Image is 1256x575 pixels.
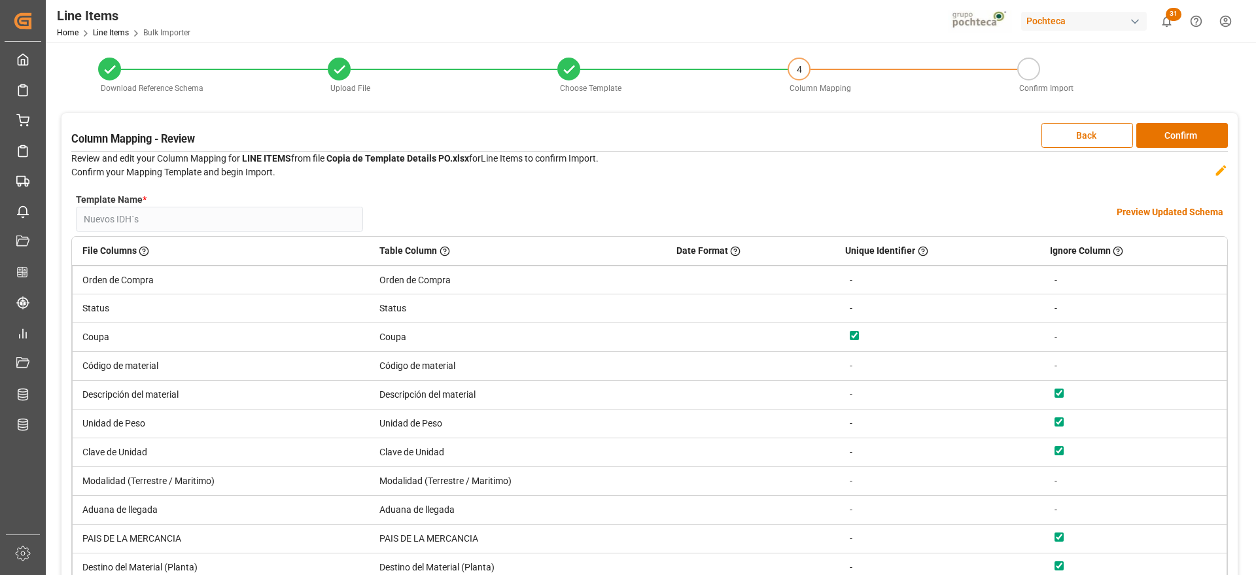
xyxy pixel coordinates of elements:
span: Download Reference Schema [101,84,203,93]
div: Orden de Compra [379,273,657,287]
div: - [850,561,1030,574]
button: Pochteca [1021,9,1152,33]
div: Descripción del material [379,388,657,402]
td: Unidad de Peso [73,409,370,438]
div: Unique Identifier [845,239,1030,262]
div: - [1055,503,1217,517]
div: - [1055,273,1217,287]
div: - [850,503,1030,517]
h3: Column Mapping [71,131,195,148]
strong: Copia de Template Details PO.xlsx [326,153,469,164]
button: show 31 new notifications [1152,7,1181,36]
div: - [1055,302,1217,315]
div: - [850,388,1030,402]
div: PAIS DE LA MERCANCIA [379,532,657,546]
span: Choose Template [560,84,621,93]
div: - [850,417,1030,430]
div: - [850,359,1030,373]
div: - [850,532,1030,546]
div: Clave de Unidad [379,445,657,459]
div: Código de material [379,359,657,373]
div: Date Format [676,239,826,262]
span: - Review [154,133,195,145]
td: Coupa [73,323,370,352]
td: Aduana de llegada [73,495,370,524]
div: Table Column [379,239,657,262]
td: Orden de Compra [73,266,370,294]
div: Line Items [57,6,190,26]
div: Pochteca [1021,12,1147,31]
div: - [1055,474,1217,488]
div: - [850,273,1030,287]
td: PAIS DE LA MERCANCIA [73,524,370,553]
div: - [850,445,1030,459]
span: Column Mapping [790,84,851,93]
div: Ignore Column [1050,239,1217,262]
div: Destino del Material (Planta) [379,561,657,574]
label: Template Name [76,193,147,207]
button: Confirm [1136,123,1228,148]
td: Modalidad (Terrestre / Maritimo) [73,467,370,496]
div: - [1055,359,1217,373]
button: Back [1041,123,1133,148]
a: Home [57,28,78,37]
div: - [850,474,1030,488]
td: Clave de Unidad [73,438,370,467]
div: - [1055,330,1217,344]
a: Line Items [93,28,129,37]
div: Aduana de llegada [379,503,657,517]
strong: LINE ITEMS [242,153,291,164]
div: File Columns [82,239,360,262]
p: Review and edit your Column Mapping for from file for Line Items to confirm Import. Confirm your ... [71,152,599,179]
button: Help Center [1181,7,1211,36]
td: Status [73,294,370,323]
span: Confirm Import [1019,84,1073,93]
div: - [850,302,1030,315]
td: Descripción del material [73,381,370,409]
div: Unidad de Peso [379,417,657,430]
img: pochtecaImg.jpg_1689854062.jpg [948,10,1013,33]
div: 4 [789,59,809,80]
td: Código de material [73,352,370,381]
h4: Preview Updated Schema [1117,205,1223,219]
div: Modalidad (Terrestre / Maritimo) [379,474,657,488]
span: 31 [1166,8,1181,21]
div: Coupa [379,330,657,344]
span: Upload File [330,84,370,93]
div: Status [379,302,657,315]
